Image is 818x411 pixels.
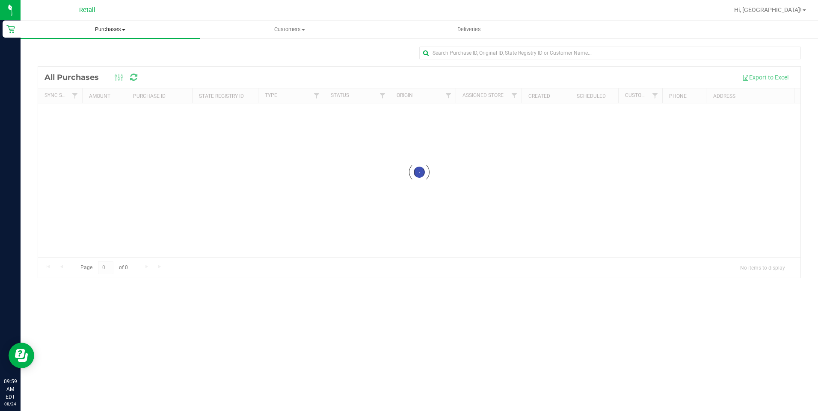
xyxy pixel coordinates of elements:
input: Search Purchase ID, Original ID, State Registry ID or Customer Name... [419,47,801,59]
span: Retail [79,6,95,14]
span: Hi, [GEOGRAPHIC_DATA]! [734,6,802,13]
a: Purchases [21,21,200,38]
iframe: Resource center [9,343,34,368]
p: 09:59 AM EDT [4,378,17,401]
span: Purchases [21,26,200,33]
p: 08/24 [4,401,17,407]
span: Customers [200,26,379,33]
span: Deliveries [446,26,492,33]
a: Customers [200,21,379,38]
a: Deliveries [379,21,559,38]
inline-svg: Retail [6,25,15,33]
